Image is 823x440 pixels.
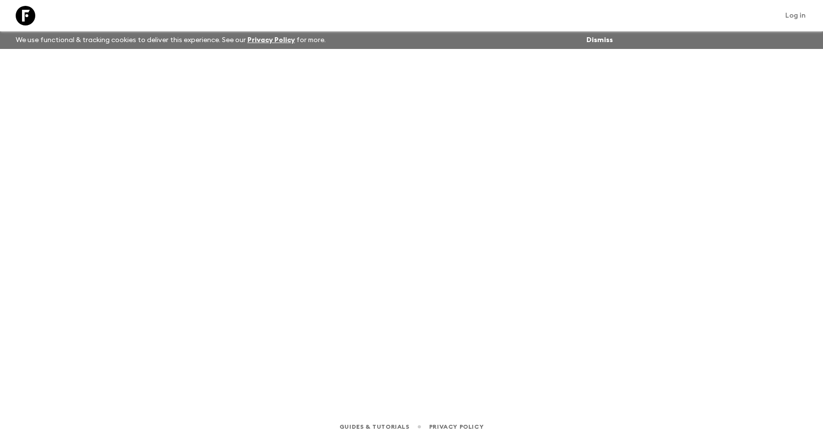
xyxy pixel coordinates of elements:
button: Dismiss [584,33,615,47]
a: Privacy Policy [247,37,295,44]
a: Log in [780,9,811,23]
a: Privacy Policy [429,421,484,432]
a: Guides & Tutorials [339,421,410,432]
p: We use functional & tracking cookies to deliver this experience. See our for more. [12,31,330,49]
